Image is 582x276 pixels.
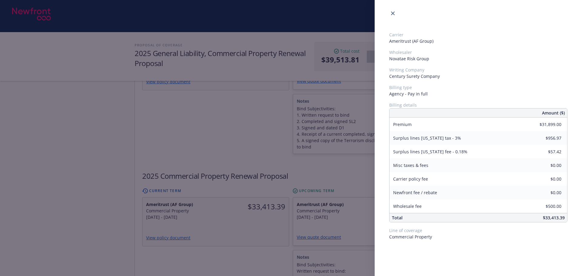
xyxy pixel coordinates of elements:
[389,67,567,73] span: Writing Company
[392,215,403,221] span: Total
[526,120,565,129] input: 0.00
[526,175,565,184] input: 0.00
[389,227,567,234] span: Line of coverage
[526,161,565,170] input: 0.00
[543,215,565,221] span: $33,413.39
[393,190,437,195] span: Newfront fee / rebate
[526,134,565,143] input: 0.00
[526,147,565,156] input: 0.00
[393,203,422,209] span: Wholesale fee
[393,162,428,168] span: Misc taxes & fees
[526,202,565,211] input: 0.00
[389,234,567,240] span: Commercial Property
[389,49,567,55] span: Wholesaler
[389,55,567,62] span: Novatae Risk Group
[393,121,412,127] span: Premium
[542,110,565,116] span: Amount ($)
[389,32,567,38] span: Carrier
[393,176,428,182] span: Carrier policy fee
[389,38,567,44] span: Ameritrust (AF Group)
[393,149,467,155] span: Surplus lines [US_STATE] fee - 0.18%
[389,102,567,108] span: Billing details
[389,73,567,79] span: Century Surety Company
[389,10,396,17] a: close
[389,91,567,97] span: Agency - Pay in full
[393,135,461,141] span: Surplus lines [US_STATE] tax - 3%
[389,84,567,91] span: Billing type
[526,188,565,197] input: 0.00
